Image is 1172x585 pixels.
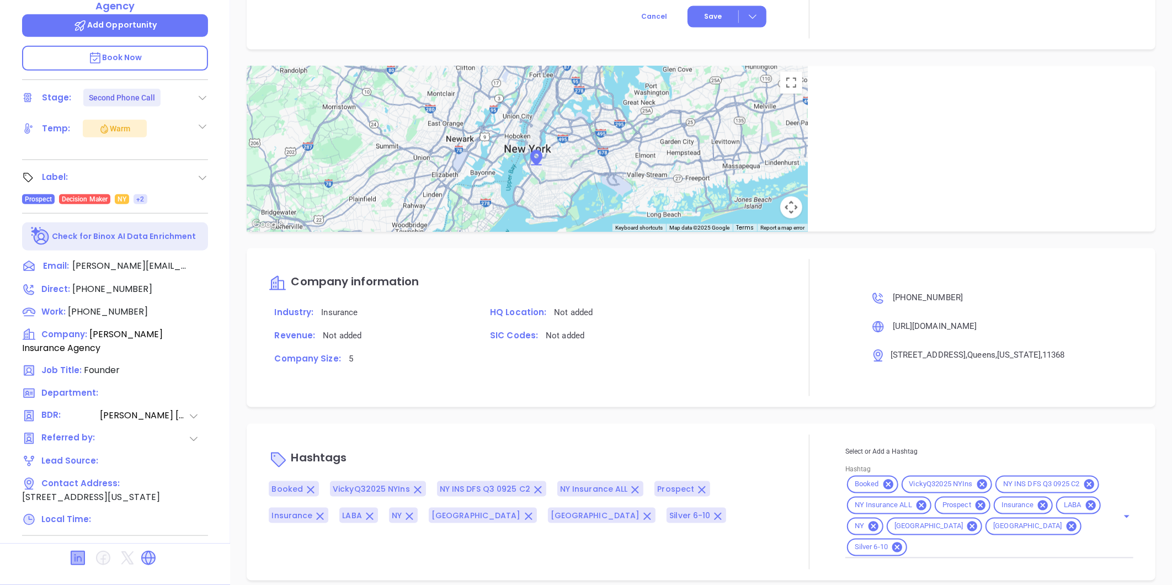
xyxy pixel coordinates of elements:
[392,510,402,522] span: NY
[73,19,157,30] span: Add Opportunity
[41,283,70,295] span: Direct :
[440,484,530,495] span: NY INS DFS Q3 0925 C2
[42,120,71,137] div: Temp:
[893,293,963,303] span: [PHONE_NUMBER]
[41,477,120,489] span: Contact Address:
[615,224,663,232] button: Keyboard shortcuts
[118,193,126,205] span: NY
[136,193,144,205] span: +2
[22,328,163,354] span: [PERSON_NAME] Insurance Agency
[43,259,69,274] span: Email:
[848,543,894,552] span: Silver 6-10
[736,224,754,232] a: Terms (opens in new tab)
[551,510,640,522] span: [GEOGRAPHIC_DATA]
[72,283,152,295] span: [PHONE_NUMBER]
[52,231,196,242] p: Check for Binox AI Data Enrichment
[88,52,142,63] span: Book Now
[848,501,919,510] span: NY Insurance ALL
[41,432,99,445] span: Referred by:
[274,330,315,342] span: Revenue:
[936,501,978,510] span: Prospect
[966,350,995,360] span: , Queens
[321,308,358,318] span: Insurance
[1056,497,1101,514] div: LABA
[845,466,871,473] label: Hashtag
[997,480,1086,490] span: NY INS DFS Q3 0925 C2
[41,328,87,340] span: Company:
[688,6,766,28] button: Save
[291,450,347,465] span: Hashtags
[887,518,982,535] div: [GEOGRAPHIC_DATA]
[89,89,156,107] div: Second Phone Call
[41,455,98,466] span: Lead Source:
[490,330,538,342] span: SIC Codes:
[891,350,966,360] span: [STREET_ADDRESS]
[274,353,340,365] span: Company Size:
[431,510,521,522] span: [GEOGRAPHIC_DATA]
[554,308,593,318] span: Not added
[987,522,1068,531] span: [GEOGRAPHIC_DATA]
[995,476,1099,493] div: NY INS DFS Q3 0925 C2
[271,484,303,495] span: Booked
[903,480,979,490] span: VickyQ32025 NYIns
[995,350,1041,360] span: , [US_STATE]
[657,484,694,495] span: Prospect
[42,169,68,185] div: Label:
[994,497,1053,514] div: Insurance
[935,497,990,514] div: Prospect
[72,259,188,273] span: [PERSON_NAME][EMAIL_ADDRESS][DOMAIN_NAME]
[669,510,710,522] span: Silver 6-10
[323,331,361,341] span: Not added
[22,491,160,503] span: [STREET_ADDRESS][US_STATE]
[760,225,805,231] a: Report a map error
[995,501,1040,510] span: Insurance
[847,539,907,556] div: Silver 6-10
[704,12,722,22] span: Save
[902,476,992,493] div: VickyQ32025 NYIns
[249,217,286,232] img: Google
[621,6,688,28] button: Cancel
[41,364,82,376] span: Job Title:
[780,196,802,219] button: Map camera controls
[41,387,98,398] span: Department:
[893,322,977,332] span: [URL][DOMAIN_NAME]
[888,522,969,531] span: [GEOGRAPHIC_DATA]
[669,225,729,231] span: Map data ©2025 Google
[68,305,148,318] span: [PHONE_NUMBER]
[41,306,66,317] span: Work :
[1119,509,1134,524] button: Open
[848,522,871,531] span: NY
[62,193,108,205] span: Decision Maker
[847,497,931,514] div: NY Insurance ALL
[84,364,120,376] span: Founder
[847,476,898,493] div: Booked
[985,518,1081,535] div: [GEOGRAPHIC_DATA]
[780,72,802,94] button: Toggle fullscreen view
[1057,501,1088,510] span: LABA
[100,409,188,423] span: [PERSON_NAME] [PERSON_NAME]
[845,446,1133,458] p: Select or Add a Hashtag
[249,217,286,232] a: Open this area in Google Maps (opens a new window)
[25,193,52,205] span: Prospect
[269,276,419,289] a: Company information
[1041,350,1065,360] span: , 11368
[546,331,584,341] span: Not added
[641,12,667,21] span: Cancel
[271,510,312,522] span: Insurance
[848,480,886,490] span: Booked
[291,274,419,290] span: Company information
[31,227,50,246] img: Ai-Enrich-DaqCidB-.svg
[274,307,313,318] span: Industry:
[490,307,546,318] span: HQ Location:
[560,484,628,495] span: NY Insurance ALL
[42,89,72,106] div: Stage:
[333,484,410,495] span: VickyQ32025 NYIns
[342,510,361,522] span: LABA
[99,122,130,135] div: Warm
[41,513,91,525] span: Local Time:
[349,354,353,364] span: 5
[847,518,883,535] div: NY
[41,409,99,423] span: BDR:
